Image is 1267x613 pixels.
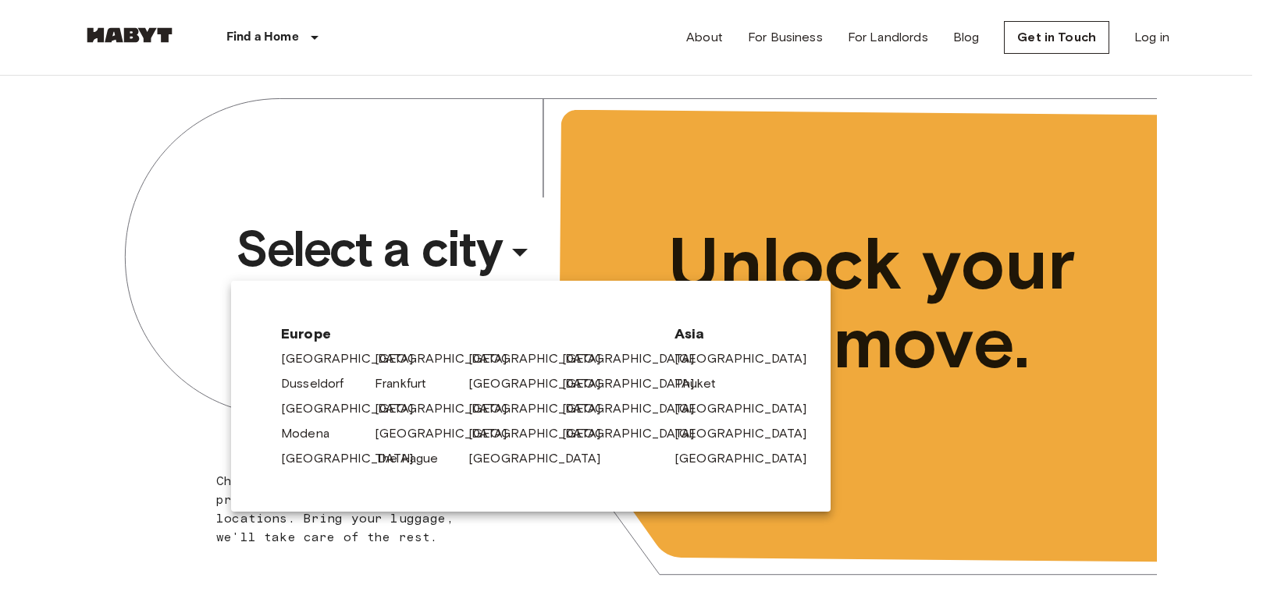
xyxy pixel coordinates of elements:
[562,349,710,368] a: [GEOGRAPHIC_DATA]
[281,449,429,468] a: [GEOGRAPHIC_DATA]
[375,424,523,443] a: [GEOGRAPHIC_DATA]
[562,424,710,443] a: [GEOGRAPHIC_DATA]
[375,374,442,393] a: Frankfurt
[281,424,345,443] a: Modena
[468,399,617,418] a: [GEOGRAPHIC_DATA]
[562,374,710,393] a: [GEOGRAPHIC_DATA]
[281,349,429,368] a: [GEOGRAPHIC_DATA]
[674,324,781,343] span: Asia
[674,449,823,468] a: [GEOGRAPHIC_DATA]
[468,374,617,393] a: [GEOGRAPHIC_DATA]
[674,349,823,368] a: [GEOGRAPHIC_DATA]
[375,349,523,368] a: [GEOGRAPHIC_DATA]
[375,449,454,468] a: The Hague
[281,324,650,343] span: Europe
[674,424,823,443] a: [GEOGRAPHIC_DATA]
[562,399,710,418] a: [GEOGRAPHIC_DATA]
[281,374,360,393] a: Dusseldorf
[674,374,731,393] a: Phuket
[468,349,617,368] a: [GEOGRAPHIC_DATA]
[468,424,617,443] a: [GEOGRAPHIC_DATA]
[674,399,823,418] a: [GEOGRAPHIC_DATA]
[375,399,523,418] a: [GEOGRAPHIC_DATA]
[468,449,617,468] a: [GEOGRAPHIC_DATA]
[281,399,429,418] a: [GEOGRAPHIC_DATA]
